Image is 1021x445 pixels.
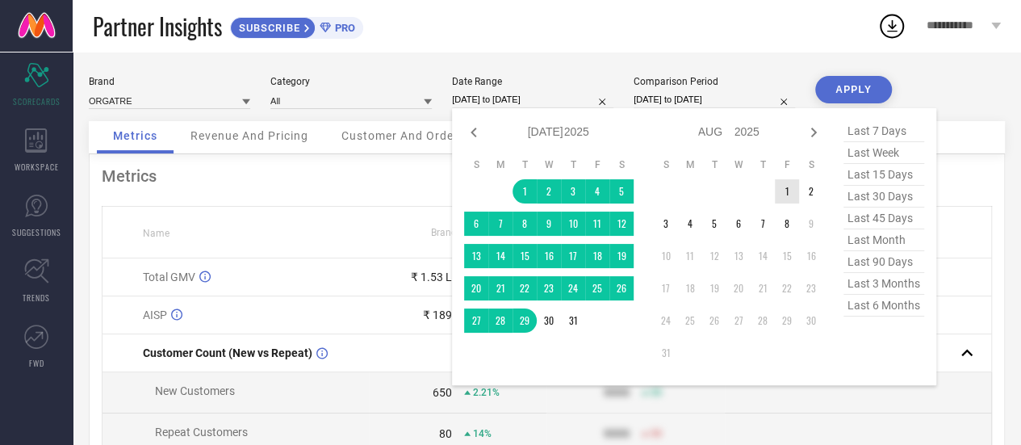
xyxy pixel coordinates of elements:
[585,212,609,236] td: Fri Jul 11 2025
[799,212,823,236] td: Sat Aug 09 2025
[843,229,924,251] span: last month
[230,13,363,39] a: SUBSCRIBEPRO
[751,158,775,171] th: Thursday
[585,179,609,204] td: Fri Jul 04 2025
[609,244,634,268] td: Sat Jul 19 2025
[89,76,250,87] div: Brand
[799,179,823,204] td: Sat Aug 02 2025
[751,309,775,333] td: Thu Aug 28 2025
[654,309,678,333] td: Sun Aug 24 2025
[537,158,561,171] th: Wednesday
[270,76,432,87] div: Category
[726,276,751,300] td: Wed Aug 20 2025
[815,76,892,103] button: APPLY
[513,244,537,268] td: Tue Jul 15 2025
[190,129,308,142] span: Revenue And Pricing
[678,158,702,171] th: Monday
[12,226,61,238] span: SUGGESTIONS
[423,309,452,321] div: ₹ 189
[843,120,924,142] span: last 7 days
[726,212,751,236] td: Wed Aug 06 2025
[585,276,609,300] td: Fri Jul 25 2025
[143,346,312,359] span: Customer Count (New vs Repeat)
[702,212,726,236] td: Tue Aug 05 2025
[452,76,613,87] div: Date Range
[537,309,561,333] td: Wed Jul 30 2025
[651,387,662,398] span: 50
[843,273,924,295] span: last 3 months
[561,276,585,300] td: Thu Jul 24 2025
[341,129,465,142] span: Customer And Orders
[488,158,513,171] th: Monday
[799,276,823,300] td: Sat Aug 23 2025
[726,244,751,268] td: Wed Aug 13 2025
[775,244,799,268] td: Fri Aug 15 2025
[23,292,50,304] span: TRENDS
[433,386,452,399] div: 650
[843,208,924,229] span: last 45 days
[331,22,355,34] span: PRO
[431,227,484,238] span: Brand Value
[537,179,561,204] td: Wed Jul 02 2025
[751,276,775,300] td: Thu Aug 21 2025
[843,142,924,164] span: last week
[411,271,452,283] div: ₹ 1.53 L
[678,276,702,300] td: Mon Aug 18 2025
[654,244,678,268] td: Sun Aug 10 2025
[439,427,452,440] div: 80
[561,309,585,333] td: Thu Jul 31 2025
[702,276,726,300] td: Tue Aug 19 2025
[609,212,634,236] td: Sat Jul 12 2025
[702,158,726,171] th: Tuesday
[537,244,561,268] td: Wed Jul 16 2025
[561,212,585,236] td: Thu Jul 10 2025
[464,244,488,268] td: Sun Jul 13 2025
[473,387,500,398] span: 2.21%
[678,212,702,236] td: Mon Aug 04 2025
[561,179,585,204] td: Thu Jul 03 2025
[488,309,513,333] td: Mon Jul 28 2025
[609,179,634,204] td: Sat Jul 05 2025
[464,123,483,142] div: Previous month
[609,276,634,300] td: Sat Jul 26 2025
[702,244,726,268] td: Tue Aug 12 2025
[799,309,823,333] td: Sat Aug 30 2025
[799,158,823,171] th: Saturday
[513,212,537,236] td: Tue Jul 08 2025
[155,384,235,397] span: New Customers
[464,309,488,333] td: Sun Jul 27 2025
[843,251,924,273] span: last 90 days
[726,309,751,333] td: Wed Aug 27 2025
[155,426,248,439] span: Repeat Customers
[775,276,799,300] td: Fri Aug 22 2025
[651,428,662,439] span: 50
[513,158,537,171] th: Tuesday
[537,276,561,300] td: Wed Jul 23 2025
[464,212,488,236] td: Sun Jul 06 2025
[609,158,634,171] th: Saturday
[702,309,726,333] td: Tue Aug 26 2025
[654,158,678,171] th: Sunday
[654,276,678,300] td: Sun Aug 17 2025
[654,341,678,365] td: Sun Aug 31 2025
[751,212,775,236] td: Thu Aug 07 2025
[513,276,537,300] td: Tue Jul 22 2025
[143,271,195,283] span: Total GMV
[726,158,751,171] th: Wednesday
[29,357,44,369] span: FWD
[843,164,924,186] span: last 15 days
[513,179,537,204] td: Tue Jul 01 2025
[473,428,492,439] span: 14%
[464,158,488,171] th: Sunday
[561,158,585,171] th: Thursday
[102,166,992,186] div: Metrics
[15,161,59,173] span: WORKSPACE
[513,309,537,333] td: Tue Jul 29 2025
[775,212,799,236] td: Fri Aug 08 2025
[877,11,906,40] div: Open download list
[678,309,702,333] td: Mon Aug 25 2025
[231,22,304,34] span: SUBSCRIBE
[488,276,513,300] td: Mon Jul 21 2025
[634,76,795,87] div: Comparison Period
[804,123,823,142] div: Next month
